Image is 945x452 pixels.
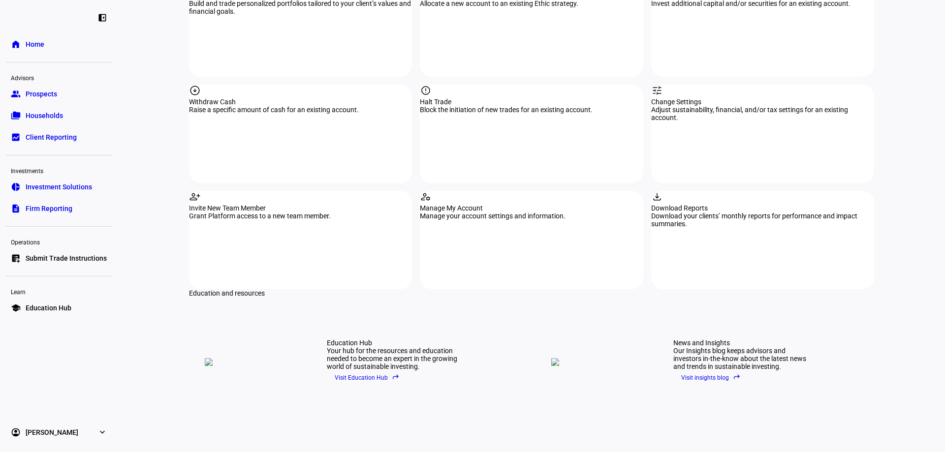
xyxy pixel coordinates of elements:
[189,212,412,220] div: Grant Platform access to a new team member.
[11,39,21,49] eth-mat-symbol: home
[11,182,21,192] eth-mat-symbol: pie_chart
[11,204,21,213] eth-mat-symbol: description
[26,89,57,99] span: Prospects
[189,85,201,96] mat-icon: arrow_circle_down
[673,370,811,385] a: Visit insights blogreply
[673,339,811,347] div: News and Insights
[26,182,92,192] span: Investment Solutions
[26,253,107,263] span: Submit Trade Instructions
[26,111,63,121] span: Households
[11,303,21,313] eth-mat-symbol: school
[11,89,21,99] eth-mat-symbol: group
[420,85,432,96] mat-icon: report
[327,347,465,370] div: Your hub for the resources and education needed to become an expert in the growing world of susta...
[189,204,412,212] div: Invite New Team Member
[6,84,112,104] a: groupProspects
[335,370,400,385] span: Visit Education Hub
[651,106,874,121] div: Adjust sustainability, financial, and/or tax settings for an existing account.
[26,204,72,213] span: Firm Reporting
[327,339,465,347] div: Education Hub
[189,289,874,297] div: Education and resources
[205,358,303,366] img: education-hub.png
[6,177,112,197] a: pie_chartInvestment Solutions
[673,370,749,385] button: Visit insights blogreply
[26,303,71,313] span: Education Hub
[673,347,811,370] div: Our Insights blog keeps advisors and investors in-the-know about the latest news and trends in su...
[6,235,112,248] div: Operations
[6,70,112,84] div: Advisors
[420,106,643,114] div: Block the initiation of new trades for an existing account.
[11,111,21,121] eth-mat-symbol: folder_copy
[651,191,663,203] mat-icon: download
[327,370,408,385] button: Visit Education Hubreply
[651,212,874,228] div: Download your clients’ monthly reports for performance and impact summaries.
[11,132,21,142] eth-mat-symbol: bid_landscape
[420,212,643,220] div: Manage your account settings and information.
[11,427,21,437] eth-mat-symbol: account_circle
[6,106,112,125] a: folder_copyHouseholds
[420,204,643,212] div: Manage My Account
[420,98,643,106] div: Halt Trade
[11,253,21,263] eth-mat-symbol: list_alt_add
[392,373,400,381] eth-mat-symbol: reply
[6,199,112,218] a: descriptionFirm Reporting
[97,13,107,23] eth-mat-symbol: left_panel_close
[26,39,44,49] span: Home
[651,85,663,96] mat-icon: tune
[97,427,107,437] eth-mat-symbol: expand_more
[189,191,201,203] mat-icon: person_add
[6,34,112,54] a: homeHome
[6,127,112,147] a: bid_landscapeClient Reporting
[681,370,741,385] span: Visit insights blog
[551,358,650,366] img: news.png
[420,191,432,203] mat-icon: manage_accounts
[26,427,78,437] span: [PERSON_NAME]
[26,132,77,142] span: Client Reporting
[6,163,112,177] div: Investments
[651,98,874,106] div: Change Settings
[189,98,412,106] div: Withdraw Cash
[189,106,412,114] div: Raise a specific amount of cash for an existing account.
[651,204,874,212] div: Download Reports
[327,370,465,385] a: Visit Education Hubreply
[6,284,112,298] div: Learn
[733,373,741,381] eth-mat-symbol: reply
